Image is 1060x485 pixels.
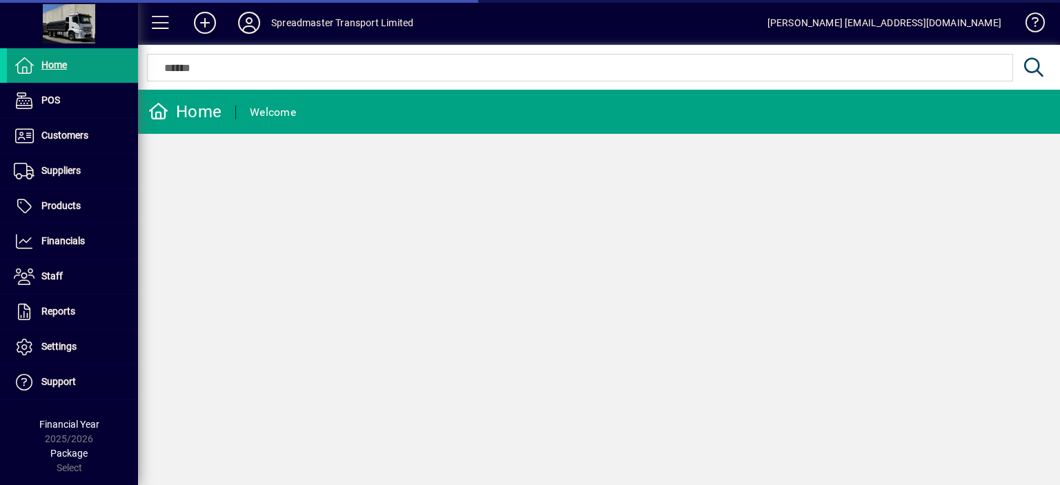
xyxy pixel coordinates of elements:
[7,330,138,364] a: Settings
[41,200,81,211] span: Products
[7,83,138,118] a: POS
[7,259,138,294] a: Staff
[41,130,88,141] span: Customers
[7,119,138,153] a: Customers
[50,448,88,459] span: Package
[767,12,1001,34] div: [PERSON_NAME] [EMAIL_ADDRESS][DOMAIN_NAME]
[41,59,67,70] span: Home
[1015,3,1043,48] a: Knowledge Base
[7,189,138,224] a: Products
[41,165,81,176] span: Suppliers
[41,95,60,106] span: POS
[148,101,222,123] div: Home
[7,295,138,329] a: Reports
[183,10,227,35] button: Add
[41,270,63,281] span: Staff
[41,235,85,246] span: Financials
[250,101,296,123] div: Welcome
[227,10,271,35] button: Profile
[39,419,99,430] span: Financial Year
[41,341,77,352] span: Settings
[7,224,138,259] a: Financials
[41,376,76,387] span: Support
[41,306,75,317] span: Reports
[271,12,413,34] div: Spreadmaster Transport Limited
[7,154,138,188] a: Suppliers
[7,365,138,399] a: Support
